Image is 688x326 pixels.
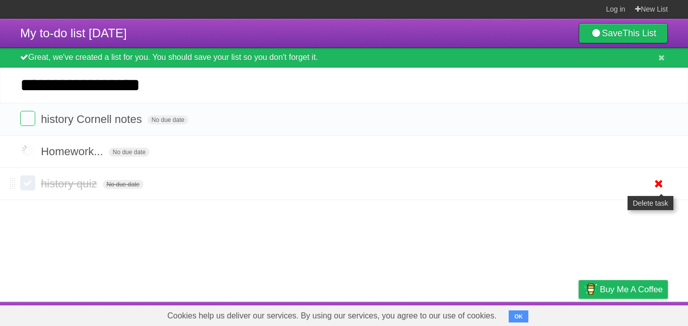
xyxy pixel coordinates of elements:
a: Developers [478,304,519,323]
span: No due date [103,180,144,189]
a: About [445,304,466,323]
label: Done [20,111,35,126]
a: SaveThis List [579,23,668,43]
span: history quiz [41,177,99,190]
a: Suggest a feature [604,304,668,323]
span: Homework... [41,145,105,158]
span: My to-do list [DATE] [20,26,127,40]
b: This List [623,28,656,38]
img: Buy me a coffee [584,281,597,298]
button: OK [509,310,528,322]
a: Privacy [566,304,592,323]
label: Done [20,143,35,158]
span: history Cornell notes [41,113,145,125]
span: No due date [109,148,150,157]
a: Terms [531,304,554,323]
a: Buy me a coffee [579,280,668,299]
label: Done [20,175,35,190]
span: Cookies help us deliver our services. By using our services, you agree to our use of cookies. [157,306,507,326]
span: No due date [148,115,188,124]
span: Buy me a coffee [600,281,663,298]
